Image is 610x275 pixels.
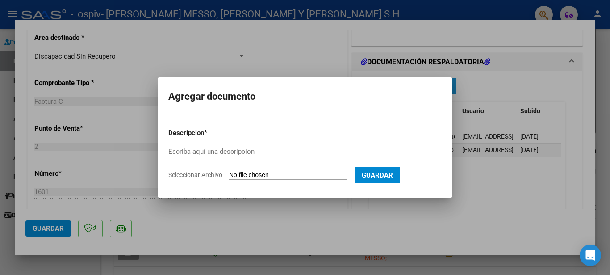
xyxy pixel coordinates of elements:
div: Open Intercom Messenger [580,245,601,266]
h2: Agregar documento [168,88,442,105]
p: Descripcion [168,128,251,138]
button: Guardar [355,167,400,183]
span: Seleccionar Archivo [168,171,222,178]
span: Guardar [362,171,393,179]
